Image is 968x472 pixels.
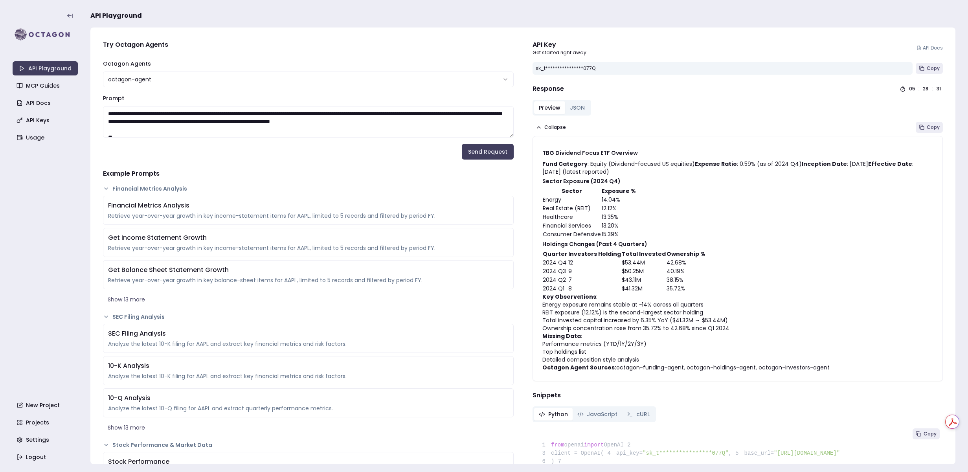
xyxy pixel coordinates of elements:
[108,265,509,275] div: Get Balance Sheet Statement Growth
[666,275,706,284] td: 38.15%
[108,329,509,338] div: SEC Filing Analysis
[13,450,79,464] a: Logout
[542,293,933,301] p: :
[542,213,601,221] td: Healthcare
[548,410,568,418] span: Python
[542,324,933,332] li: Ownership concentration rose from 35.72% to 42.68% since Q1 2024
[533,84,564,94] h4: Response
[542,240,933,248] h4: Holdings Changes (Past 4 Quarters)
[13,61,78,75] a: API Playground
[542,309,933,316] li: REIT exposure (12.12%) is the second-largest sector holding
[542,364,933,371] p: octagon-funding-agent, octagon-holdings-agent, octagon-investors-agent
[604,449,616,457] span: 4
[13,113,79,127] a: API Keys
[937,86,943,92] div: 31
[542,301,933,309] li: Energy exposure remains stable at ~14% across all quarters
[568,284,621,293] td: 8
[108,212,509,220] div: Retrieve year-over-year growth in key income-statement items for AAPL, limited to 5 records and f...
[568,267,621,275] td: 9
[802,160,847,168] strong: Inception Date
[729,450,732,456] span: ,
[542,204,601,213] td: Real Estate (REIT)
[108,233,509,242] div: Get Income Statement Growth
[913,428,940,439] button: Copy
[624,441,636,449] span: 2
[103,169,514,178] h4: Example Prompts
[539,457,551,466] span: 6
[916,63,943,74] button: Copy
[695,160,737,168] strong: Expense Ratio
[108,457,509,466] div: Stock Performance
[13,79,79,93] a: MCP Guides
[542,250,568,258] th: Quarter
[90,11,142,20] span: API Playground
[103,313,514,321] button: SEC Filing Analysis
[564,442,584,448] span: openai
[909,86,915,92] div: 05
[621,250,666,258] th: Total Invested
[666,284,706,293] td: 35.72%
[923,86,929,92] div: 28
[917,45,943,51] a: API Docs
[13,398,79,412] a: New Project
[103,441,514,449] button: Stock Performance & Market Data
[542,230,601,239] td: Consumer Defensive
[636,410,650,418] span: cURL
[103,60,151,68] label: Octagon Agents
[13,130,79,145] a: Usage
[533,391,943,400] h4: Snippets
[542,160,933,176] p: : Equity (Dividend-focused US equities) : 0.59% (as of 2024 Q4) : [DATE] : [DATE] (latest reported)
[924,431,937,437] span: Copy
[565,101,590,114] button: JSON
[13,433,79,447] a: Settings
[13,27,78,42] img: logo-rect-yK7x_WSZ.svg
[542,316,933,324] li: Total invested capital increased by 6.35% YoY ($41.32M → $53.44M)
[103,40,514,50] h4: Try Octagon Agents
[542,348,933,356] li: Top holdings list
[542,258,568,267] td: 2024 Q4
[621,267,666,275] td: $50.25M
[616,450,643,456] span: api_key=
[542,187,601,195] th: Sector
[601,221,636,230] td: 13.20%
[584,442,604,448] span: import
[542,275,568,284] td: 2024 Q2
[108,340,509,348] div: Analyze the latest 10-K filing for AAPL and extract key financial metrics and risk factors.
[666,250,706,258] th: Ownership %
[542,284,568,293] td: 2024 Q1
[108,404,509,412] div: Analyze the latest 10-Q filing for AAPL and extract quarterly performance metrics.
[568,258,621,267] td: 12
[932,86,933,92] div: :
[927,65,940,72] span: Copy
[462,144,514,160] button: Send Request
[916,122,943,133] button: Copy
[666,258,706,267] td: 42.68%
[732,449,744,457] span: 5
[542,267,568,275] td: 2024 Q3
[13,415,79,430] a: Projects
[568,250,621,258] th: Investors Holding
[539,441,551,449] span: 1
[666,267,706,275] td: 40.19%
[542,149,933,157] h3: TBG Dividend Focus ETF Overview
[551,442,564,448] span: from
[927,124,940,130] span: Copy
[774,450,840,456] span: "[URL][DOMAIN_NAME]"
[108,244,509,252] div: Retrieve year-over-year growth in key income-statement items for AAPL, limited to 5 records and f...
[604,442,623,448] span: OpenAI
[108,393,509,403] div: 10-Q Analysis
[108,361,509,371] div: 10-K Analysis
[103,94,124,102] label: Prompt
[542,177,933,185] h4: Sector Exposure (2024 Q4)
[554,457,567,466] span: 7
[601,187,636,195] th: Exposure %
[542,195,601,204] td: Energy
[533,40,586,50] div: API Key
[539,449,551,457] span: 3
[601,213,636,221] td: 13.35%
[601,230,636,239] td: 15.39%
[544,124,566,130] span: Collapse
[533,122,569,133] button: Collapse
[542,340,933,348] li: Performance metrics (YTD/1Y/2Y/3Y)
[587,410,617,418] span: JavaScript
